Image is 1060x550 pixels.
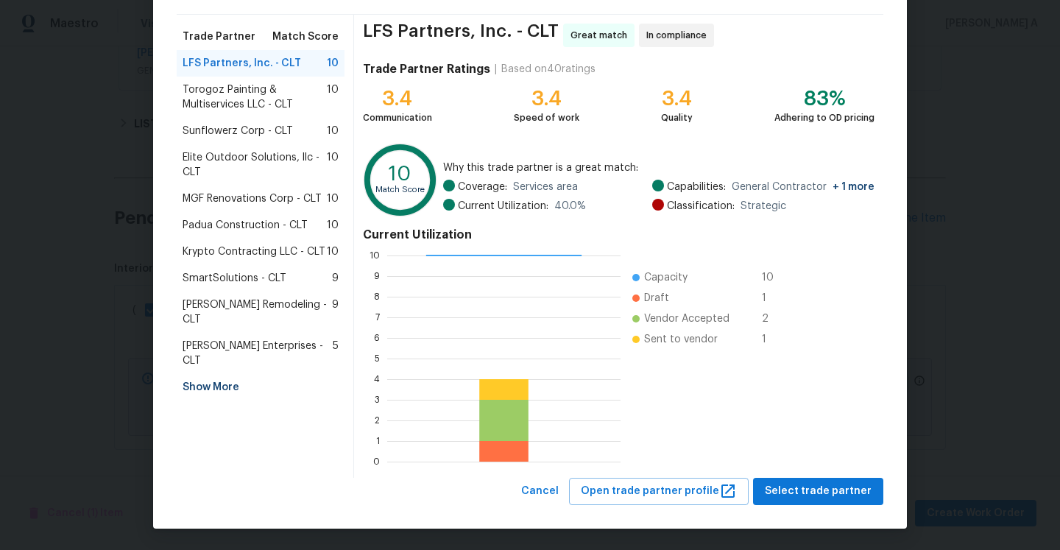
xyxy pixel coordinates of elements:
[272,29,339,44] span: Match Score
[514,91,579,106] div: 3.4
[661,91,693,106] div: 3.4
[363,110,432,125] div: Communication
[762,291,785,306] span: 1
[327,244,339,259] span: 10
[327,150,339,180] span: 10
[667,199,735,214] span: Classification:
[370,251,380,260] text: 10
[741,199,786,214] span: Strategic
[363,228,875,242] h4: Current Utilization
[363,24,559,47] span: LFS Partners, Inc. - CLT
[183,124,293,138] span: Sunflowerz Corp - CLT
[183,29,255,44] span: Trade Partner
[376,437,380,445] text: 1
[183,56,301,71] span: LFS Partners, Inc. - CLT
[661,110,693,125] div: Quality
[762,332,785,347] span: 1
[774,110,875,125] div: Adhering to OD pricing
[667,180,726,194] span: Capabilities:
[374,292,380,301] text: 8
[569,478,749,505] button: Open trade partner profile
[327,191,339,206] span: 10
[513,180,578,194] span: Services area
[363,62,490,77] h4: Trade Partner Ratings
[762,270,785,285] span: 10
[732,180,875,194] span: General Contractor
[373,457,380,466] text: 0
[490,62,501,77] div: |
[177,374,344,401] div: Show More
[183,244,325,259] span: Krypto Contracting LLC - CLT
[514,110,579,125] div: Speed of work
[327,82,339,112] span: 10
[644,332,718,347] span: Sent to vendor
[762,311,785,326] span: 2
[327,218,339,233] span: 10
[458,180,507,194] span: Coverage:
[183,218,308,233] span: Padua Construction - CLT
[327,124,339,138] span: 10
[774,91,875,106] div: 83%
[374,375,380,384] text: 4
[183,191,322,206] span: MGF Renovations Corp - CLT
[375,354,380,363] text: 5
[183,271,286,286] span: SmartSolutions - CLT
[554,199,586,214] span: 40.0 %
[327,56,339,71] span: 10
[183,150,327,180] span: Elite Outdoor Solutions, llc - CLT
[374,334,380,342] text: 6
[183,82,327,112] span: Torogoz Painting & Multiservices LLC - CLT
[765,482,872,501] span: Select trade partner
[332,297,339,327] span: 9
[389,163,411,184] text: 10
[753,478,883,505] button: Select trade partner
[515,478,565,505] button: Cancel
[581,482,737,501] span: Open trade partner profile
[644,311,729,326] span: Vendor Accepted
[501,62,596,77] div: Based on 40 ratings
[183,339,333,368] span: [PERSON_NAME] Enterprises - CLT
[458,199,548,214] span: Current Utilization:
[183,297,332,327] span: [PERSON_NAME] Remodeling - CLT
[644,270,688,285] span: Capacity
[333,339,339,368] span: 5
[332,271,339,286] span: 9
[375,395,380,404] text: 3
[570,28,633,43] span: Great match
[443,161,875,175] span: Why this trade partner is a great match:
[363,91,432,106] div: 3.4
[521,482,559,501] span: Cancel
[833,182,875,192] span: + 1 more
[375,416,380,425] text: 2
[646,28,713,43] span: In compliance
[375,186,425,194] text: Match Score
[375,313,380,322] text: 7
[644,291,669,306] span: Draft
[374,272,380,281] text: 9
